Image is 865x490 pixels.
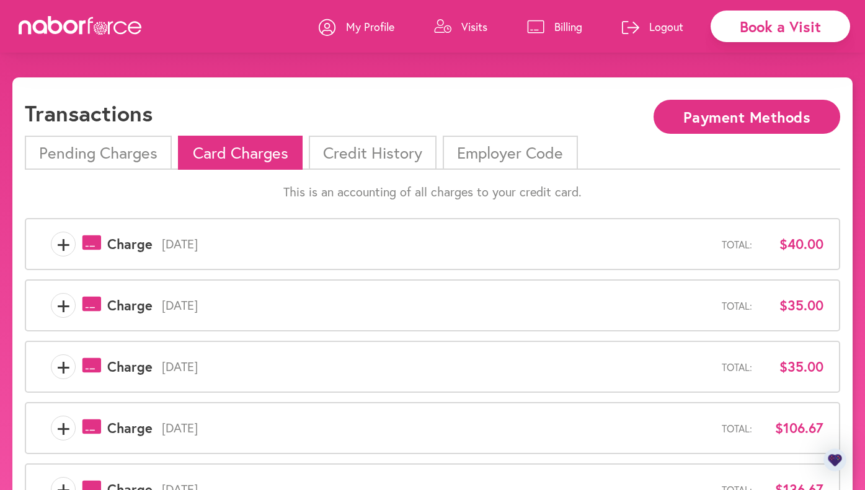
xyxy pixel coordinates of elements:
span: Charge [107,297,153,313]
button: Payment Methods [654,100,840,134]
span: $106.67 [761,420,823,436]
a: Billing [527,8,582,45]
a: My Profile [319,8,394,45]
span: Total: [722,300,752,312]
span: Total: [722,422,752,434]
li: Credit History [309,136,437,170]
span: Total: [722,238,752,250]
a: Visits [434,8,487,45]
p: This is an accounting of all charges to your credit card. [25,185,840,199]
div: Book a Visit [711,11,850,42]
span: + [51,354,75,379]
span: + [51,232,75,256]
span: Charge [107,420,153,436]
span: $40.00 [761,236,823,252]
span: + [51,416,75,440]
span: Total: [722,361,752,373]
span: $35.00 [761,297,823,313]
p: Billing [554,19,582,34]
span: [DATE] [153,237,722,252]
span: [DATE] [153,359,722,374]
span: $35.00 [761,359,823,375]
p: Logout [649,19,683,34]
span: Charge [107,236,153,252]
span: [DATE] [153,298,722,313]
li: Employer Code [443,136,577,170]
li: Pending Charges [25,136,172,170]
p: My Profile [346,19,394,34]
span: + [51,293,75,318]
a: Payment Methods [654,110,840,121]
p: Visits [461,19,487,34]
span: [DATE] [153,421,722,435]
span: Charge [107,359,153,375]
a: Logout [622,8,683,45]
h1: Transactions [25,100,153,126]
li: Card Charges [178,136,302,170]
